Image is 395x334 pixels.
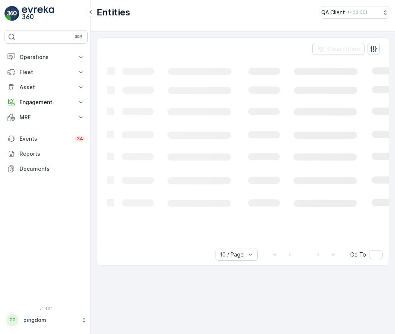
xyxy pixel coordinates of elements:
p: Reports [20,150,85,158]
p: Documents [20,165,85,173]
p: Fleet [20,68,73,76]
p: MRF [20,114,73,121]
button: Clear Filters [312,43,365,55]
button: Asset [5,80,88,95]
span: Go To [350,251,366,258]
span: v 1.48.1 [5,306,88,311]
div: PP [6,314,18,326]
p: pingdom [23,316,77,324]
button: PPpingdom [5,312,88,328]
p: Events [20,135,71,143]
button: Fleet [5,65,88,80]
button: Operations [5,50,88,65]
p: Asset [20,83,73,91]
button: MRF [5,110,88,125]
a: Documents [5,161,88,176]
img: logo_light-DOdMpM7g.png [22,6,54,21]
p: Entities [97,6,130,18]
img: logo [5,6,20,21]
a: Events34 [5,131,88,146]
p: Clear Filters [327,45,360,53]
p: ⌘B [75,34,82,40]
p: Engagement [20,99,73,106]
button: Engagement [5,95,88,110]
p: ( +03:00 ) [348,9,367,15]
p: QA Client [321,9,345,16]
p: 34 [77,136,83,142]
p: Operations [20,53,73,61]
a: Reports [5,146,88,161]
button: QA Client(+03:00) [321,6,389,19]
